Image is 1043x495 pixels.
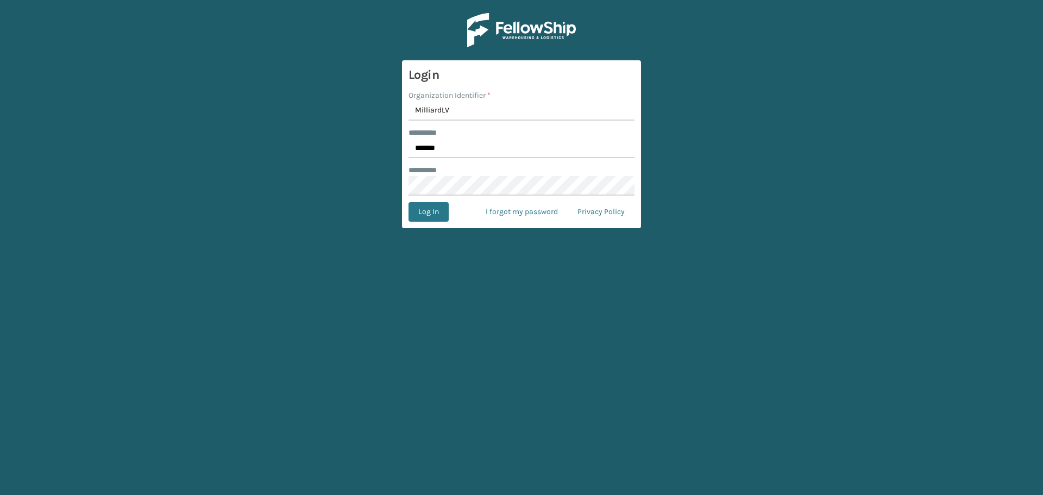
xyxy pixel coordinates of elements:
button: Log In [409,202,449,222]
a: Privacy Policy [568,202,634,222]
img: Logo [467,13,576,47]
label: Organization Identifier [409,90,491,101]
a: I forgot my password [476,202,568,222]
h3: Login [409,67,634,83]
